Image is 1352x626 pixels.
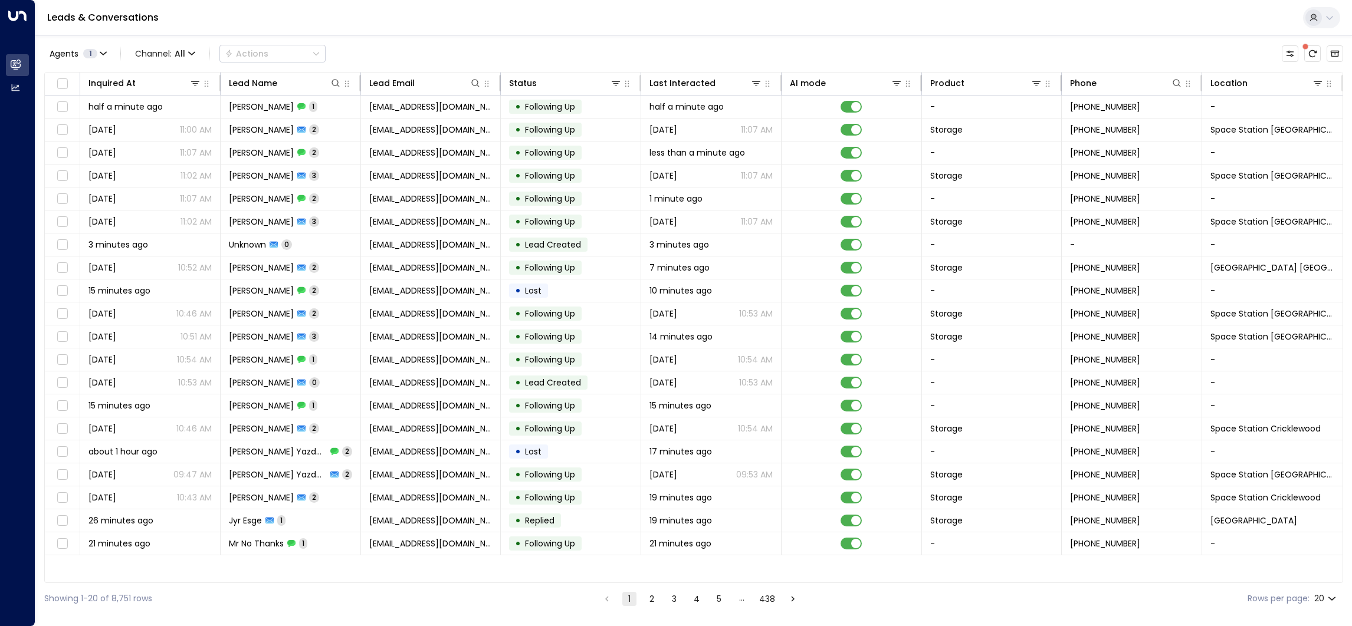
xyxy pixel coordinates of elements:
span: 1 [309,354,317,364]
span: Storage [930,515,963,526]
p: 10:51 AM [181,331,212,342]
div: • [515,327,521,347]
td: - [1062,233,1202,256]
span: +447793600902 [1070,308,1140,319]
span: Aug 19, 2025 [88,308,116,319]
span: robynbutler@hotmail.co.uk [369,400,493,411]
span: Following Up [525,492,575,503]
span: yulia_rm@hotmail.com [369,492,493,503]
span: Sallybroomfield@gmail.com [369,285,493,296]
div: • [515,212,521,232]
div: … [734,592,749,606]
td: - [1202,187,1343,210]
span: nothanks@nothanks.co.uk [369,538,493,549]
div: • [515,235,521,255]
span: Yesterday [649,469,677,480]
span: Space Station Brentford [1210,469,1334,480]
p: 11:07 AM [180,147,212,159]
span: Following Up [525,193,575,205]
p: 11:00 AM [180,124,212,136]
span: half a minute ago [649,101,724,113]
span: Storage [930,492,963,503]
span: Aug 15, 2025 [88,216,116,228]
span: Unknown [229,239,266,251]
nav: pagination navigation [599,591,800,606]
div: • [515,281,521,301]
button: Go to page 2 [645,592,659,606]
span: Aug 15, 2025 [88,170,116,182]
button: Agents1 [44,45,111,62]
div: AI mode [790,76,903,90]
p: 10:54 AM [738,423,773,434]
span: +447568225698 [1070,124,1140,136]
span: Toggle select row [55,490,70,505]
button: Actions [219,45,326,62]
a: Leads & Conversations [47,11,159,24]
button: Archived Leads [1327,45,1343,62]
div: Phone [1070,76,1097,90]
span: 19 minutes ago [649,515,712,526]
span: +447496995145 [1070,469,1140,480]
span: shanchaudri@gmail.com [369,262,493,274]
span: Space Station Cricklewood [1210,492,1321,503]
p: 10:46 AM [176,423,212,434]
span: Yesterday [649,124,677,136]
td: - [922,141,1062,164]
span: Ali Kamkar Yazdnezhad [229,446,327,457]
span: Toggle select row [55,421,70,436]
span: +447455393388 [1070,147,1140,159]
p: 11:02 AM [181,170,212,182]
td: - [1202,348,1343,371]
span: Aug 19, 2025 [649,354,677,365]
span: Storage [930,124,963,136]
div: Status [509,76,622,90]
span: 0 [309,377,320,387]
span: 3 [309,170,319,180]
span: Storage [930,216,963,228]
button: Go to next page [786,592,800,606]
span: Toggle select row [55,284,70,298]
span: Jyr Esge [229,515,262,526]
span: Space Station Cricklewood [1210,423,1321,434]
span: 1 [83,49,97,58]
div: AI mode [790,76,826,90]
span: Aug 17, 2025 [88,147,116,159]
span: Following Up [525,147,575,159]
span: Following Up [525,354,575,365]
div: Location [1210,76,1248,90]
span: 21 minutes ago [649,538,711,549]
span: Lalit Vazirani [229,147,294,159]
span: 2 [342,469,352,479]
span: Toggle select row [55,100,70,114]
td: - [1202,233,1343,256]
span: Space Station Uxbridge [1210,262,1334,274]
span: Following Up [525,331,575,342]
div: Lead Email [369,76,415,90]
span: robynbutler@hotmail.co.uk [369,423,493,434]
span: Space Station Wakefield [1210,216,1334,228]
td: - [922,440,1062,463]
div: • [515,396,521,416]
span: Following Up [525,124,575,136]
span: Aug 17, 2025 [88,193,116,205]
div: Inquired At [88,76,136,90]
span: Toggle select all [55,77,70,91]
div: Showing 1-20 of 8,751 rows [44,592,152,605]
span: Toggle select row [55,467,70,482]
td: - [922,532,1062,555]
span: Storage [930,170,963,182]
span: Storage [930,423,963,434]
div: • [515,510,521,531]
p: 10:54 AM [177,354,212,365]
td: - [922,394,1062,417]
span: Toggle select row [55,238,70,252]
button: Go to page 3 [667,592,681,606]
span: elizabethwalsh86@gmail.com [369,101,493,113]
span: Lalit Vazirani [229,170,294,182]
span: Yesterday [88,492,116,503]
span: Lost [525,446,542,457]
p: 11:07 AM [741,124,773,136]
span: tehreemtahir81@gmail.com [369,239,493,251]
span: 2 [309,124,319,134]
span: +447543528992 [1070,354,1140,365]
